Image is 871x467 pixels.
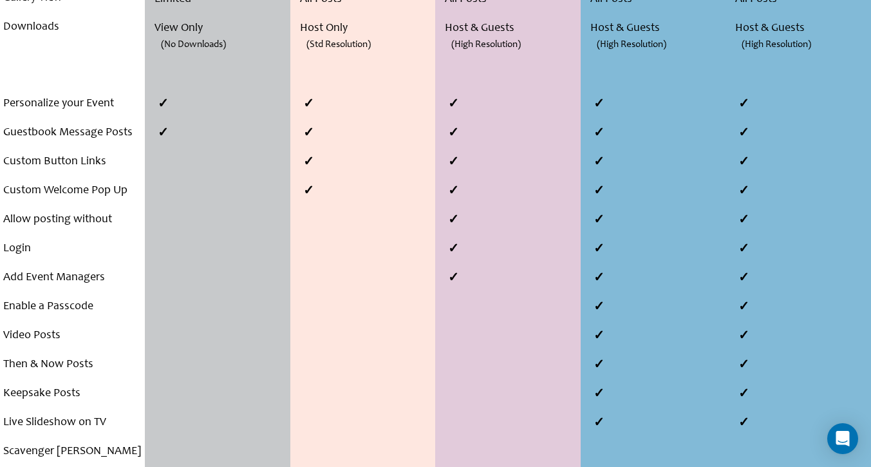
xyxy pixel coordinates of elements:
[597,30,666,59] span: (High Resolution)
[451,30,521,59] span: (High Resolution)
[3,350,142,379] li: Then & Now Posts
[3,13,142,42] li: Downloads
[3,90,142,119] li: Personalize your Event
[742,30,811,59] span: (High Resolution)
[445,14,577,43] li: Host & Guests
[3,379,142,408] li: Keepsake Posts
[3,119,142,148] li: Guestbook Message Posts
[3,205,142,263] li: Allow posting without Login
[155,14,286,43] li: View Only
[161,30,226,59] span: (No Downloads)
[3,292,142,321] li: Enable a Passcode
[3,321,142,350] li: Video Posts
[3,176,142,205] li: Custom Welcome Pop Up
[3,148,142,176] li: Custom Button Links
[3,408,142,437] li: Live Slideshow on TV
[300,14,432,43] li: Host Only
[827,423,858,454] div: Open Intercom Messenger
[3,263,142,292] li: Add Event Managers
[735,14,867,43] li: Host & Guests
[590,14,722,43] li: Host & Guests
[306,30,371,59] span: (Std Resolution)
[3,437,142,466] li: Scavenger [PERSON_NAME]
